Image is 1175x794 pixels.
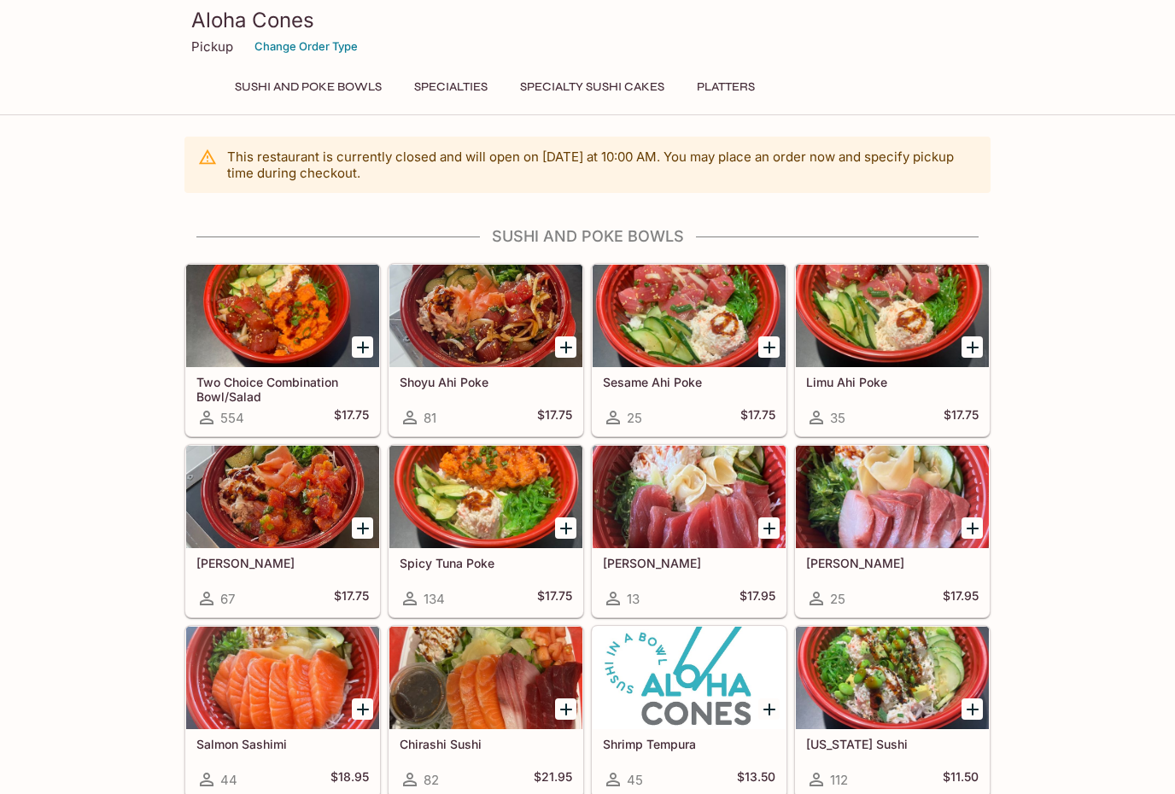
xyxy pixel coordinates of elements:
div: Hamachi Sashimi [796,446,989,548]
h5: $17.95 [739,588,775,609]
button: Add Shrimp Tempura [758,698,780,720]
h5: $17.75 [740,407,775,428]
button: Add Chirashi Sushi [555,698,576,720]
a: [PERSON_NAME]67$17.75 [185,445,380,617]
h5: $17.75 [944,407,979,428]
div: Spicy Tuna Poke [389,446,582,548]
div: Limu Ahi Poke [796,265,989,367]
span: 112 [830,772,848,788]
span: 82 [424,772,439,788]
button: Specialty Sushi Cakes [511,75,674,99]
a: Sesame Ahi Poke25$17.75 [592,264,786,436]
span: 25 [627,410,642,426]
span: 134 [424,591,445,607]
a: [PERSON_NAME]25$17.95 [795,445,990,617]
div: Two Choice Combination Bowl/Salad [186,265,379,367]
span: 35 [830,410,845,426]
span: 44 [220,772,237,788]
span: 13 [627,591,640,607]
div: Sesame Ahi Poke [593,265,786,367]
h5: Salmon Sashimi [196,737,369,751]
span: 554 [220,410,244,426]
button: Sushi and Poke Bowls [225,75,391,99]
h5: [PERSON_NAME] [603,556,775,570]
span: 25 [830,591,845,607]
h5: $17.75 [334,407,369,428]
p: Pickup [191,38,233,55]
h5: Limu Ahi Poke [806,375,979,389]
a: Limu Ahi Poke35$17.75 [795,264,990,436]
button: Add Wasabi Masago Ahi Poke [352,517,373,539]
h5: $17.75 [537,588,572,609]
div: Salmon Sashimi [186,627,379,729]
button: Add California Sushi [962,698,983,720]
a: Two Choice Combination Bowl/Salad554$17.75 [185,264,380,436]
h5: [US_STATE] Sushi [806,737,979,751]
h5: [PERSON_NAME] [196,556,369,570]
div: Shrimp Tempura [593,627,786,729]
h5: $17.95 [943,588,979,609]
button: Add Maguro Sashimi [758,517,780,539]
button: Platters [687,75,764,99]
span: 45 [627,772,643,788]
h5: Chirashi Sushi [400,737,572,751]
h5: $21.95 [534,769,572,790]
span: 81 [424,410,436,426]
h5: Spicy Tuna Poke [400,556,572,570]
h5: $18.95 [330,769,369,790]
div: Chirashi Sushi [389,627,582,729]
div: California Sushi [796,627,989,729]
a: [PERSON_NAME]13$17.95 [592,445,786,617]
h5: $17.75 [334,588,369,609]
h5: Two Choice Combination Bowl/Salad [196,375,369,403]
h4: Sushi and Poke Bowls [184,227,991,246]
button: Add Hamachi Sashimi [962,517,983,539]
h5: $13.50 [737,769,775,790]
a: Shoyu Ahi Poke81$17.75 [389,264,583,436]
button: Add Limu Ahi Poke [962,336,983,358]
h5: [PERSON_NAME] [806,556,979,570]
span: 67 [220,591,235,607]
p: This restaurant is currently closed and will open on [DATE] at 10:00 AM . You may place an order ... [227,149,977,181]
div: Shoyu Ahi Poke [389,265,582,367]
div: Maguro Sashimi [593,446,786,548]
h5: Shrimp Tempura [603,737,775,751]
button: Specialties [405,75,497,99]
h5: $11.50 [943,769,979,790]
a: Spicy Tuna Poke134$17.75 [389,445,583,617]
button: Add Sesame Ahi Poke [758,336,780,358]
h5: Shoyu Ahi Poke [400,375,572,389]
h5: $17.75 [537,407,572,428]
button: Change Order Type [247,33,365,60]
button: Add Salmon Sashimi [352,698,373,720]
button: Add Spicy Tuna Poke [555,517,576,539]
h5: Sesame Ahi Poke [603,375,775,389]
button: Add Shoyu Ahi Poke [555,336,576,358]
div: Wasabi Masago Ahi Poke [186,446,379,548]
h3: Aloha Cones [191,7,984,33]
button: Add Two Choice Combination Bowl/Salad [352,336,373,358]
